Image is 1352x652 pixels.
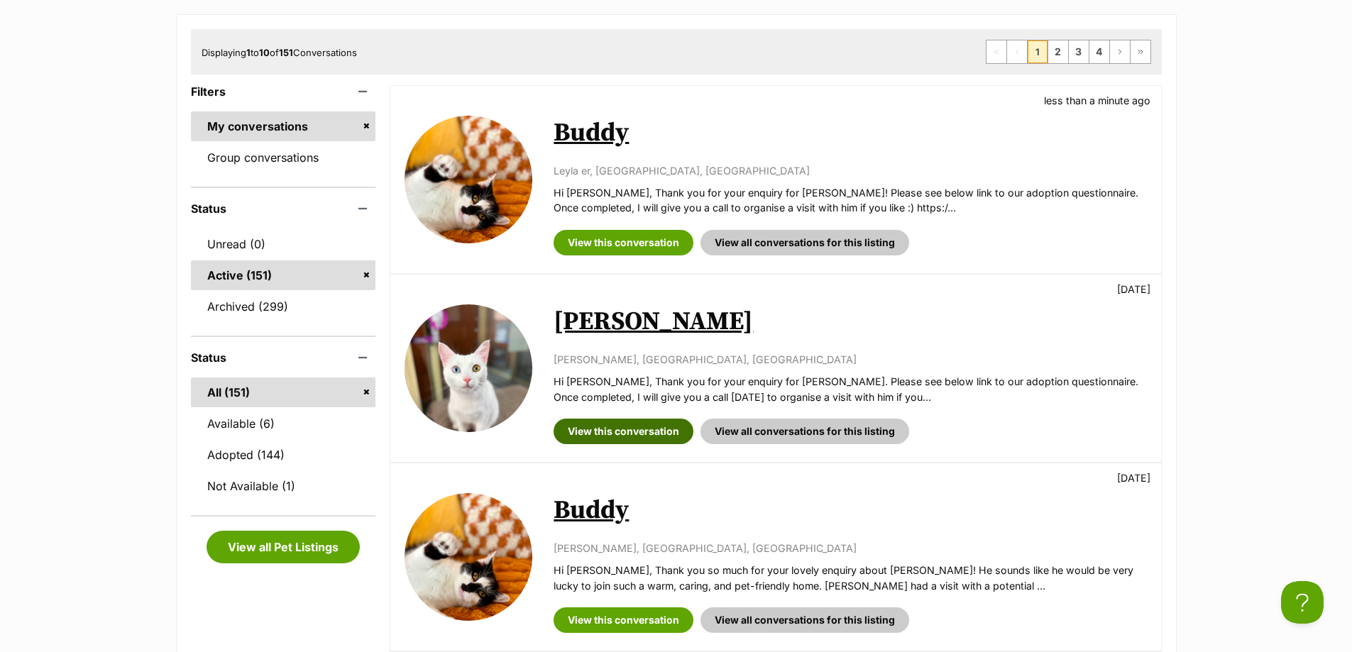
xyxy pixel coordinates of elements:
a: View all conversations for this listing [700,607,909,633]
p: [DATE] [1117,470,1150,485]
p: less than a minute ago [1044,93,1150,108]
a: Archived (299) [191,292,376,321]
a: View all Pet Listings [207,531,360,563]
a: View this conversation [554,419,693,444]
a: All (151) [191,377,376,407]
p: Leyla er, [GEOGRAPHIC_DATA], [GEOGRAPHIC_DATA] [554,163,1146,178]
a: Last page [1131,40,1150,63]
a: Page 2 [1048,40,1068,63]
a: Group conversations [191,143,376,172]
img: Buddy [405,493,532,621]
a: Adopted (144) [191,440,376,470]
span: Displaying to of Conversations [202,47,357,58]
span: Page 1 [1028,40,1048,63]
p: [PERSON_NAME], [GEOGRAPHIC_DATA], [GEOGRAPHIC_DATA] [554,352,1146,367]
strong: 151 [279,47,293,58]
a: Page 3 [1069,40,1089,63]
img: David Bowie [405,304,532,432]
nav: Pagination [986,40,1151,64]
a: Next page [1110,40,1130,63]
a: [PERSON_NAME] [554,306,753,338]
a: Not Available (1) [191,471,376,501]
a: Unread (0) [191,229,376,259]
strong: 1 [246,47,251,58]
header: Status [191,351,376,364]
iframe: Help Scout Beacon - Open [1281,581,1324,624]
p: Hi [PERSON_NAME], Thank you for your enquiry for [PERSON_NAME]! Please see below link to our adop... [554,185,1146,216]
p: Hi [PERSON_NAME], Thank you so much for your lovely enquiry about [PERSON_NAME]! He sounds like h... [554,563,1146,593]
strong: 10 [259,47,270,58]
header: Filters [191,85,376,98]
a: View all conversations for this listing [700,230,909,255]
p: Hi [PERSON_NAME], Thank you for your enquiry for [PERSON_NAME]. Please see below link to our adop... [554,374,1146,404]
a: Available (6) [191,409,376,438]
a: Buddy [554,494,629,526]
p: [PERSON_NAME], [GEOGRAPHIC_DATA], [GEOGRAPHIC_DATA] [554,541,1146,556]
a: Page 4 [1089,40,1109,63]
a: View this conversation [554,607,693,633]
a: Active (151) [191,260,376,290]
header: Status [191,202,376,215]
a: View all conversations for this listing [700,419,909,444]
span: First page [986,40,1006,63]
a: Buddy [554,117,629,149]
img: Buddy [405,116,532,243]
p: [DATE] [1117,282,1150,297]
a: View this conversation [554,230,693,255]
span: Previous page [1007,40,1027,63]
a: My conversations [191,111,376,141]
